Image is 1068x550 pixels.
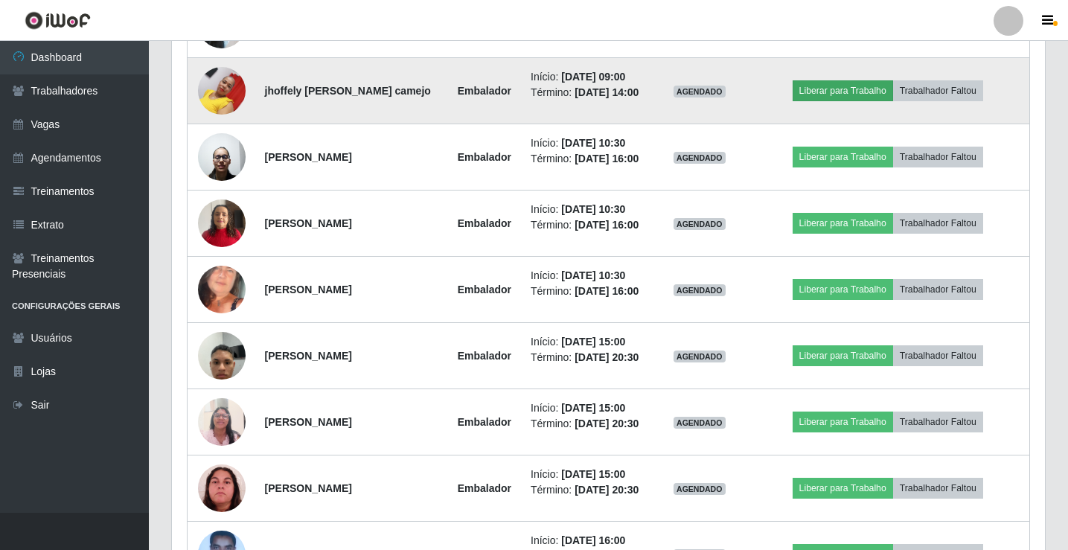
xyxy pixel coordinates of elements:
[575,153,639,164] time: [DATE] 16:00
[458,284,511,295] strong: Embalador
[575,285,639,297] time: [DATE] 16:00
[198,324,246,387] img: 1736201934549.jpeg
[531,151,644,167] li: Término:
[674,483,726,495] span: AGENDADO
[198,125,246,188] img: 1730292930646.jpeg
[458,350,511,362] strong: Embalador
[575,351,639,363] time: [DATE] 20:30
[531,135,644,151] li: Início:
[575,86,639,98] time: [DATE] 14:00
[265,151,352,163] strong: [PERSON_NAME]
[674,218,726,230] span: AGENDADO
[265,482,352,494] strong: [PERSON_NAME]
[265,85,431,97] strong: jhoffely [PERSON_NAME] camejo
[531,85,644,100] li: Término:
[198,464,246,512] img: 1750360677294.jpeg
[458,416,511,428] strong: Embalador
[531,284,644,299] li: Término:
[575,418,639,429] time: [DATE] 20:30
[531,416,644,432] li: Término:
[674,86,726,97] span: AGENDADO
[893,412,983,432] button: Trabalhador Faltou
[793,213,893,234] button: Liberar para Trabalho
[793,279,893,300] button: Liberar para Trabalho
[674,351,726,362] span: AGENDADO
[893,147,983,167] button: Trabalhador Faltou
[561,137,625,149] time: [DATE] 10:30
[458,482,511,494] strong: Embalador
[793,478,893,499] button: Liberar para Trabalho
[265,284,352,295] strong: [PERSON_NAME]
[531,400,644,416] li: Início:
[575,484,639,496] time: [DATE] 20:30
[674,284,726,296] span: AGENDADO
[531,350,644,365] li: Término:
[893,213,983,234] button: Trabalhador Faltou
[674,152,726,164] span: AGENDADO
[531,533,644,549] li: Início:
[458,85,511,97] strong: Embalador
[793,345,893,366] button: Liberar para Trabalho
[531,334,644,350] li: Início:
[531,217,644,233] li: Término:
[531,467,644,482] li: Início:
[561,269,625,281] time: [DATE] 10:30
[561,534,625,546] time: [DATE] 16:00
[561,402,625,414] time: [DATE] 15:00
[793,412,893,432] button: Liberar para Trabalho
[793,147,893,167] button: Liberar para Trabalho
[561,203,625,215] time: [DATE] 10:30
[674,417,726,429] span: AGENDADO
[893,345,983,366] button: Trabalhador Faltou
[198,238,246,342] img: 1746889140072.jpeg
[531,202,644,217] li: Início:
[561,71,625,83] time: [DATE] 09:00
[793,80,893,101] button: Liberar para Trabalho
[265,350,352,362] strong: [PERSON_NAME]
[265,217,352,229] strong: [PERSON_NAME]
[25,11,91,30] img: CoreUI Logo
[198,59,246,122] img: 1747085301993.jpeg
[561,468,625,480] time: [DATE] 15:00
[893,80,983,101] button: Trabalhador Faltou
[893,279,983,300] button: Trabalhador Faltou
[561,336,625,348] time: [DATE] 15:00
[198,191,246,255] img: 1737135977494.jpeg
[531,482,644,498] li: Término:
[531,69,644,85] li: Início:
[458,151,511,163] strong: Embalador
[893,478,983,499] button: Trabalhador Faltou
[575,219,639,231] time: [DATE] 16:00
[458,217,511,229] strong: Embalador
[531,268,644,284] li: Início:
[198,390,246,453] img: 1734900991405.jpeg
[265,416,352,428] strong: [PERSON_NAME]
